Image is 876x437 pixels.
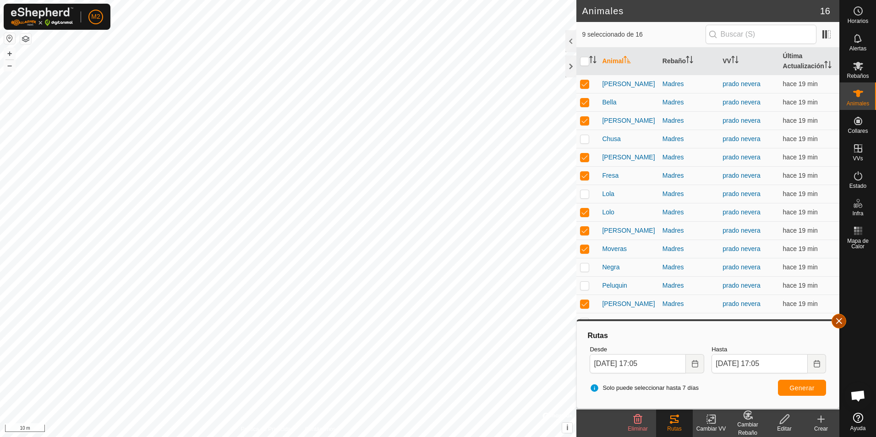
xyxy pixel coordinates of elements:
span: Infra [852,211,863,216]
span: i [566,424,568,432]
p-sorticon: Activar para ordenar [731,57,739,65]
span: [PERSON_NAME] [602,116,655,126]
p-sorticon: Activar para ordenar [686,57,693,65]
a: prado nevera [723,135,761,142]
div: Chat abierto [844,382,872,410]
span: Generar [789,384,815,392]
p-sorticon: Activar para ordenar [624,57,631,65]
div: Madres [662,134,715,144]
a: prado nevera [723,117,761,124]
div: Madres [662,98,715,107]
span: 24 sept 2025, 16:45 [783,80,818,87]
a: prado nevera [723,318,761,326]
span: 24 sept 2025, 16:45 [783,227,818,234]
span: 24 sept 2025, 16:45 [783,135,818,142]
span: Lolo [602,208,614,217]
a: Contáctenos [305,425,335,433]
span: Fresa [602,171,619,180]
a: prado nevera [723,98,761,106]
span: Animales [847,101,869,106]
a: Ayuda [840,409,876,435]
span: Horarios [848,18,868,24]
div: Madres [662,153,715,162]
span: [PERSON_NAME] [602,153,655,162]
div: Madres [662,79,715,89]
span: Moveras [602,244,627,254]
span: [PERSON_NAME] [602,226,655,235]
span: 24 sept 2025, 16:45 [783,282,818,289]
span: 24 sept 2025, 16:45 [783,208,818,216]
a: prado nevera [723,300,761,307]
span: Roya [602,317,617,327]
button: i [562,423,572,433]
span: M2 [91,12,100,22]
a: prado nevera [723,80,761,87]
button: Choose Date [686,354,704,373]
div: Madres [662,171,715,180]
img: Logo Gallagher [11,7,73,26]
a: prado nevera [723,282,761,289]
button: Generar [778,380,826,396]
span: Alertas [849,46,866,51]
button: Capas del Mapa [20,33,31,44]
div: Madres [662,317,715,327]
span: Chusa [602,134,620,144]
span: Eliminar [628,426,647,432]
span: VVs [853,156,863,161]
span: 24 sept 2025, 16:45 [783,318,818,326]
p-sorticon: Activar para ordenar [589,57,597,65]
span: Collares [848,128,868,134]
h2: Animales [582,5,820,16]
button: + [4,48,15,59]
span: Negra [602,262,619,272]
th: Rebaño [659,48,719,75]
a: prado nevera [723,190,761,197]
th: Animal [598,48,658,75]
span: Rebaños [847,73,869,79]
div: Madres [662,299,715,309]
div: Madres [662,226,715,235]
span: 24 sept 2025, 16:45 [783,263,818,271]
a: prado nevera [723,245,761,252]
span: 24 sept 2025, 16:45 [783,117,818,124]
div: Rutas [586,330,830,341]
th: Última Actualización [779,48,839,75]
span: 24 sept 2025, 16:45 [783,153,818,161]
div: Rutas [656,425,693,433]
span: Solo puede seleccionar hasta 7 días [590,383,699,393]
div: Editar [766,425,803,433]
span: 24 sept 2025, 16:45 [783,300,818,307]
span: [PERSON_NAME] [602,79,655,89]
div: Madres [662,244,715,254]
a: prado nevera [723,153,761,161]
div: Cambiar Rebaño [729,421,766,437]
a: prado nevera [723,263,761,271]
div: Cambiar VV [693,425,729,433]
div: Madres [662,208,715,217]
label: Desde [590,345,704,354]
div: Madres [662,116,715,126]
button: Restablecer Mapa [4,33,15,44]
a: prado nevera [723,208,761,216]
span: Estado [849,183,866,189]
span: Lola [602,189,614,199]
button: Choose Date [808,354,826,373]
span: 24 sept 2025, 16:45 [783,190,818,197]
label: Hasta [712,345,826,354]
th: VV [719,48,779,75]
p-sorticon: Activar para ordenar [824,62,832,70]
span: 24 sept 2025, 16:45 [783,245,818,252]
span: [PERSON_NAME] [602,299,655,309]
a: prado nevera [723,227,761,234]
button: – [4,60,15,71]
div: Madres [662,281,715,290]
div: Madres [662,262,715,272]
span: Mapa de Calor [842,238,874,249]
span: 24 sept 2025, 16:45 [783,98,818,106]
span: 9 seleccionado de 16 [582,30,705,39]
input: Buscar (S) [706,25,816,44]
div: Crear [803,425,839,433]
span: 24 sept 2025, 16:45 [783,172,818,179]
div: Madres [662,189,715,199]
span: 16 [820,4,830,18]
